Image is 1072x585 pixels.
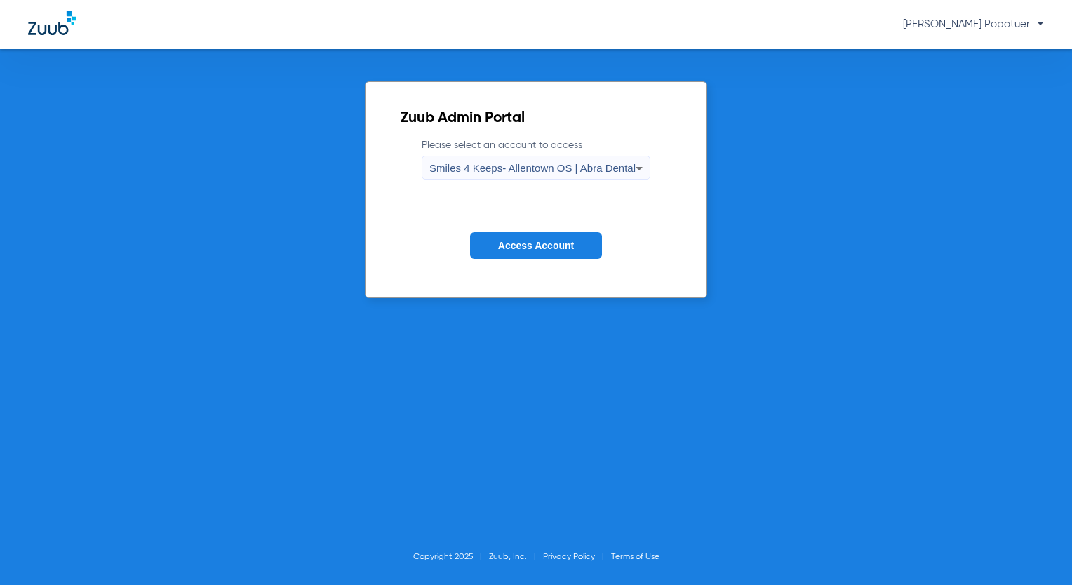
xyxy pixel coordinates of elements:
[429,162,636,174] span: Smiles 4 Keeps- Allentown OS | Abra Dental
[543,553,595,561] a: Privacy Policy
[28,11,76,35] img: Zuub Logo
[903,19,1044,29] span: [PERSON_NAME] Popotuer
[413,550,489,564] li: Copyright 2025
[470,232,602,260] button: Access Account
[489,550,543,564] li: Zuub, Inc.
[1002,518,1072,585] iframe: Chat Widget
[401,112,671,126] h2: Zuub Admin Portal
[498,240,574,251] span: Access Account
[611,553,659,561] a: Terms of Use
[422,138,650,180] label: Please select an account to access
